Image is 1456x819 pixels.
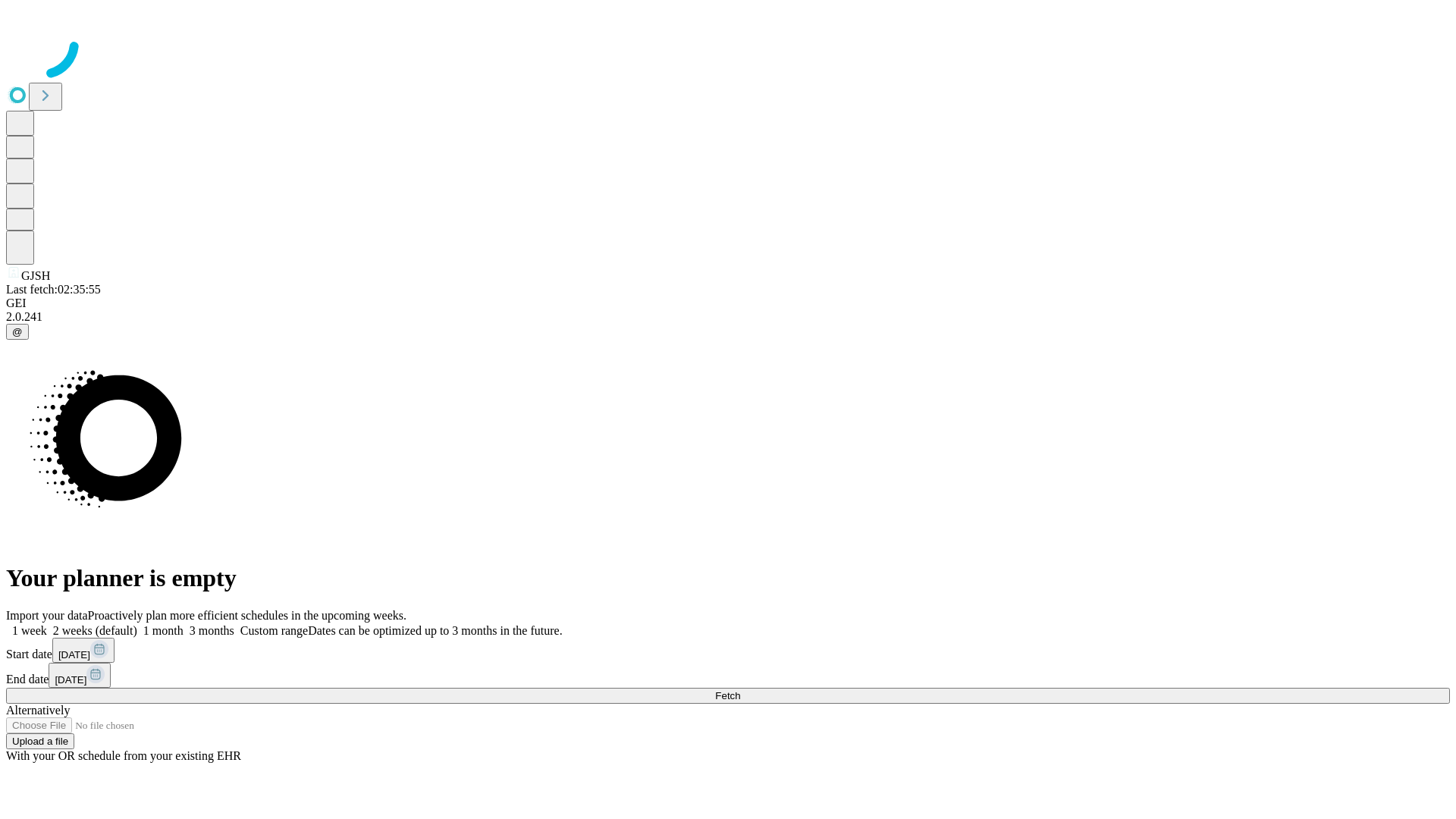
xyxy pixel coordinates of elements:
[6,310,1450,324] div: 2.0.241
[21,269,50,282] span: GJSH
[6,297,1450,310] div: GEI
[53,624,137,637] span: 2 weeks (default)
[240,624,308,637] span: Custom range
[52,638,115,663] button: [DATE]
[6,704,70,717] span: Alternatively
[6,638,1450,663] div: Start date
[715,690,740,701] span: Fetch
[12,624,47,637] span: 1 week
[6,324,29,340] button: @
[55,674,86,686] span: [DATE]
[58,649,90,661] span: [DATE]
[49,663,111,688] button: [DATE]
[88,609,406,622] span: Proactively plan more efficient schedules in the upcoming weeks.
[190,624,234,637] span: 3 months
[6,688,1450,704] button: Fetch
[6,609,88,622] span: Import your data
[6,564,1450,592] h1: Your planner is empty
[308,624,562,637] span: Dates can be optimized up to 3 months in the future.
[6,749,241,762] span: With your OR schedule from your existing EHR
[143,624,184,637] span: 1 month
[6,283,101,296] span: Last fetch: 02:35:55
[12,326,23,337] span: @
[6,663,1450,688] div: End date
[6,733,74,749] button: Upload a file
